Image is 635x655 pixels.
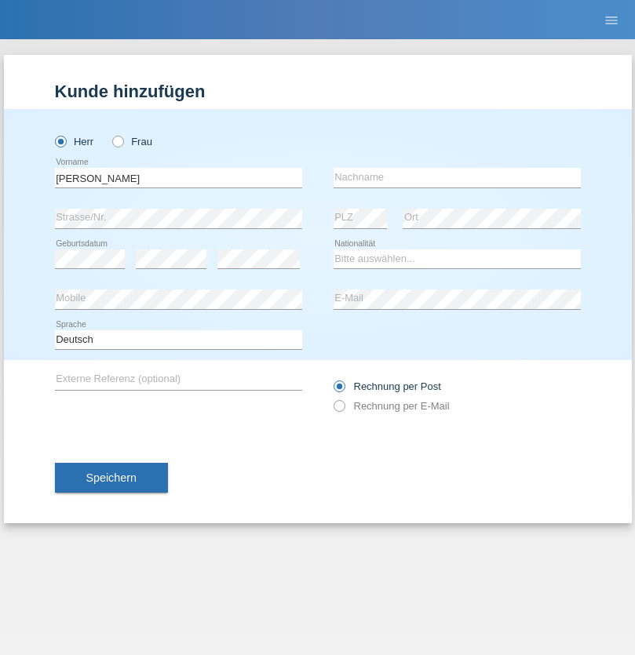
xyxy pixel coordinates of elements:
[604,13,619,28] i: menu
[334,380,441,392] label: Rechnung per Post
[334,400,344,420] input: Rechnung per E-Mail
[55,136,94,147] label: Herr
[334,400,450,412] label: Rechnung per E-Mail
[55,463,168,493] button: Speichern
[112,136,152,147] label: Frau
[55,82,581,101] h1: Kunde hinzufügen
[55,136,65,146] input: Herr
[112,136,122,146] input: Frau
[86,471,137,484] span: Speichern
[334,380,344,400] input: Rechnung per Post
[596,15,627,24] a: menu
